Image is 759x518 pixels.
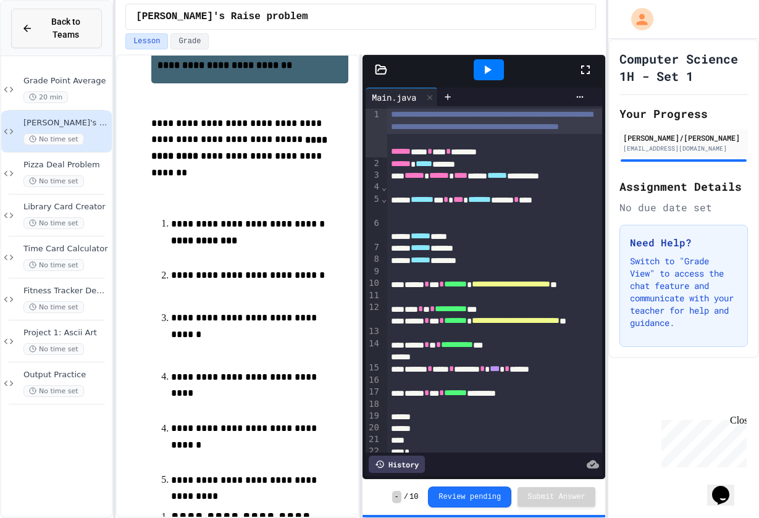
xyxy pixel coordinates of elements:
span: Fitness Tracker Debugger [23,286,109,296]
span: Fold line [381,182,387,192]
span: Fold line [381,194,387,204]
span: 10 [409,492,418,502]
button: Submit Answer [518,487,595,507]
div: 8 [366,253,381,265]
div: My Account [618,5,656,33]
span: No time set [23,301,84,313]
div: 13 [366,325,381,338]
span: No time set [23,385,84,397]
div: 14 [366,338,381,362]
h1: Computer Science 1H - Set 1 [619,50,748,85]
span: No time set [23,133,84,145]
span: Grade Point Average [23,76,109,86]
div: 15 [366,362,381,374]
span: [PERSON_NAME]'s Raise problem [23,118,109,128]
div: [EMAIL_ADDRESS][DOMAIN_NAME] [623,144,744,153]
div: [PERSON_NAME]/[PERSON_NAME] [623,132,744,143]
div: 12 [366,301,381,325]
div: 9 [366,265,381,278]
span: / [404,492,408,502]
iframe: chat widget [707,469,747,506]
div: Chat with us now!Close [5,5,85,78]
div: 7 [366,241,381,253]
div: History [369,456,425,473]
span: No time set [23,175,84,187]
span: Submit Answer [527,492,585,502]
div: Main.java [366,91,422,104]
div: 21 [366,433,381,445]
span: Project 1: Ascii Art [23,328,109,338]
span: 20 min [23,91,68,103]
div: 3 [366,169,381,182]
span: No time set [23,217,84,229]
div: 2 [366,157,381,169]
span: No time set [23,343,84,355]
h3: Need Help? [630,235,737,250]
span: Aiden's Raise problem [136,9,308,24]
span: No time set [23,259,84,271]
div: 16 [366,374,381,386]
h2: Assignment Details [619,178,748,195]
span: Time Card Calculator [23,244,109,254]
div: 5 [366,193,381,217]
span: Back to Teams [40,15,91,41]
div: No due date set [619,200,748,215]
div: 4 [366,181,381,193]
div: 17 [366,386,381,398]
h2: Your Progress [619,105,748,122]
span: - [392,491,401,503]
span: Pizza Deal Problem [23,160,109,170]
span: Library Card Creator [23,202,109,212]
div: 18 [366,398,381,410]
div: 20 [366,422,381,433]
iframe: chat widget [656,415,747,467]
button: Lesson [125,33,168,49]
div: Main.java [366,88,438,106]
div: 1 [366,109,381,157]
button: Back to Teams [11,9,102,48]
p: Switch to "Grade View" to access the chat feature and communicate with your teacher for help and ... [630,255,737,329]
span: Output Practice [23,370,109,380]
div: 22 [366,445,381,457]
div: 6 [366,217,381,241]
div: 11 [366,290,381,301]
div: 10 [366,277,381,290]
button: Grade [170,33,209,49]
div: 19 [366,410,381,422]
button: Review pending [428,487,511,508]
